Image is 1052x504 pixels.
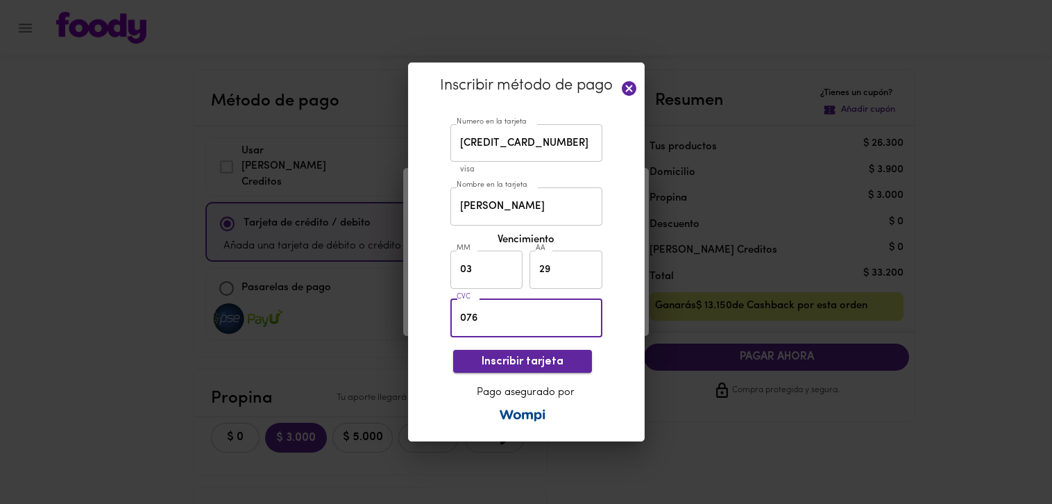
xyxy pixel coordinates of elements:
label: Vencimiento [447,233,606,247]
img: Wompi logo [498,410,547,421]
p: Inscribir método de pago [425,74,627,97]
span: Inscribir tarjeta [464,355,581,369]
button: Inscribir tarjeta [453,350,592,373]
p: Pago asegurado por [459,385,592,400]
iframe: Messagebird Livechat Widget [972,423,1038,490]
p: visa [460,164,612,176]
